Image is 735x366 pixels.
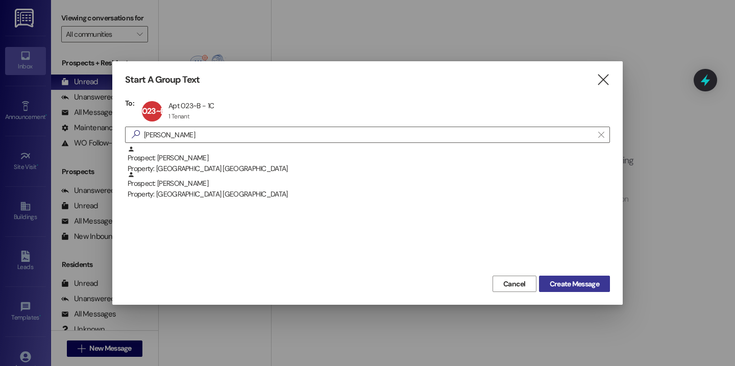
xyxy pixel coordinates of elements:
[503,279,526,289] span: Cancel
[125,171,610,197] div: Prospect: [PERSON_NAME]Property: [GEOGRAPHIC_DATA] [GEOGRAPHIC_DATA]
[168,112,189,120] div: 1 Tenant
[144,128,593,142] input: Search for any contact or apartment
[128,163,610,174] div: Property: [GEOGRAPHIC_DATA] [GEOGRAPHIC_DATA]
[128,171,610,200] div: Prospect: [PERSON_NAME]
[598,131,604,139] i: 
[142,106,165,116] span: 023~B
[128,189,610,200] div: Property: [GEOGRAPHIC_DATA] [GEOGRAPHIC_DATA]
[128,145,610,175] div: Prospect: [PERSON_NAME]
[125,74,200,86] h3: Start A Group Text
[125,99,134,108] h3: To:
[593,127,609,142] button: Clear text
[493,276,536,292] button: Cancel
[550,279,599,289] span: Create Message
[128,129,144,140] i: 
[596,75,610,85] i: 
[125,145,610,171] div: Prospect: [PERSON_NAME]Property: [GEOGRAPHIC_DATA] [GEOGRAPHIC_DATA]
[168,101,214,110] div: Apt 023~B - 1C
[539,276,610,292] button: Create Message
